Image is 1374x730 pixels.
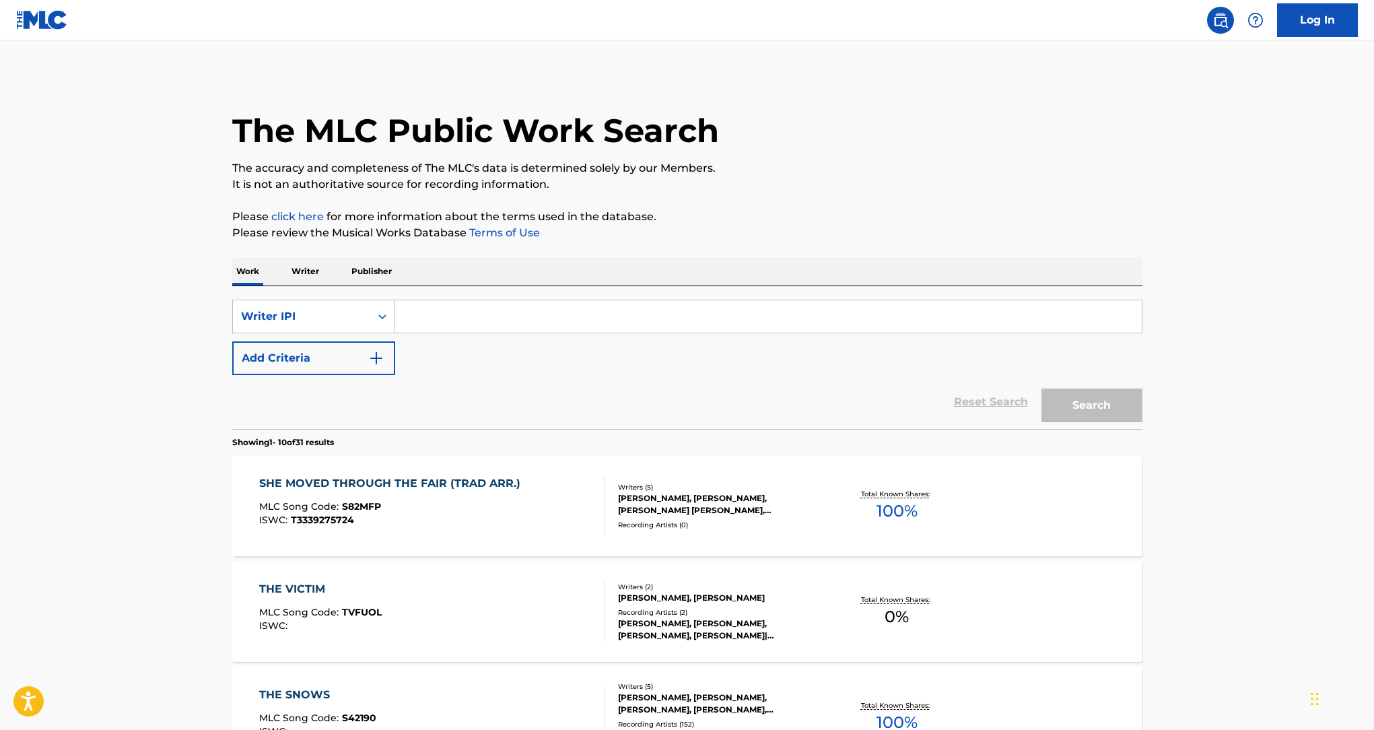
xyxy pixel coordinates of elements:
div: Recording Artists ( 152 ) [618,719,821,729]
a: Log In [1277,3,1358,37]
p: Showing 1 - 10 of 31 results [232,436,334,449]
span: MLC Song Code : [259,500,342,512]
div: SHE MOVED THROUGH THE FAIR (TRAD ARR.) [259,475,527,492]
p: Please review the Musical Works Database [232,225,1142,241]
div: [PERSON_NAME], [PERSON_NAME], [PERSON_NAME] [PERSON_NAME], [PERSON_NAME], [PERSON_NAME] [618,492,821,517]
div: THE SNOWS [259,687,376,703]
form: Search Form [232,300,1142,429]
div: [PERSON_NAME], [PERSON_NAME], [PERSON_NAME], [PERSON_NAME], [PERSON_NAME] [618,692,821,716]
a: click here [271,210,324,223]
div: THE VICTIM [259,581,382,597]
p: Publisher [347,257,396,286]
span: 0 % [885,605,909,629]
img: 9d2ae6d4665cec9f34b9.svg [368,350,384,366]
span: MLC Song Code : [259,712,342,724]
a: SHE MOVED THROUGH THE FAIR (TRAD ARR.)MLC Song Code:S82MFPISWC:T3339275724Writers (5)[PERSON_NAME... [232,455,1142,556]
span: ISWC : [259,514,291,526]
img: MLC Logo [16,10,68,30]
span: S82MFP [342,500,381,512]
div: Help [1242,7,1269,34]
p: Writer [287,257,323,286]
span: T3339275724 [291,514,354,526]
p: The accuracy and completeness of The MLC's data is determined solely by our Members. [232,160,1142,176]
span: ISWC : [259,620,291,632]
span: 100 % [877,499,918,523]
div: Writers ( 5 ) [618,682,821,692]
div: Recording Artists ( 0 ) [618,520,821,530]
span: TVFUOL [342,606,382,618]
div: Writers ( 2 ) [618,582,821,592]
div: Writer IPI [241,308,362,325]
img: search [1212,12,1229,28]
div: Writers ( 5 ) [618,482,821,492]
span: MLC Song Code : [259,606,342,618]
img: help [1247,12,1264,28]
p: Total Known Shares: [861,489,933,499]
button: Add Criteria [232,341,395,375]
p: Please for more information about the terms used in the database. [232,209,1142,225]
p: Total Known Shares: [861,700,933,710]
a: Public Search [1207,7,1234,34]
h1: The MLC Public Work Search [232,110,719,151]
p: It is not an authoritative source for recording information. [232,176,1142,193]
div: [PERSON_NAME], [PERSON_NAME], [PERSON_NAME], [PERSON_NAME]|[PERSON_NAME]|[PERSON_NAME] [618,618,821,642]
p: Total Known Shares: [861,595,933,605]
a: THE VICTIMMLC Song Code:TVFUOLISWC:Writers (2)[PERSON_NAME], [PERSON_NAME]Recording Artists (2)[P... [232,561,1142,662]
div: [PERSON_NAME], [PERSON_NAME] [618,592,821,604]
iframe: Chat Widget [1307,665,1374,730]
span: S42190 [342,712,376,724]
p: Work [232,257,263,286]
div: Drag [1311,679,1319,719]
a: Terms of Use [467,226,540,239]
div: Recording Artists ( 2 ) [618,607,821,618]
